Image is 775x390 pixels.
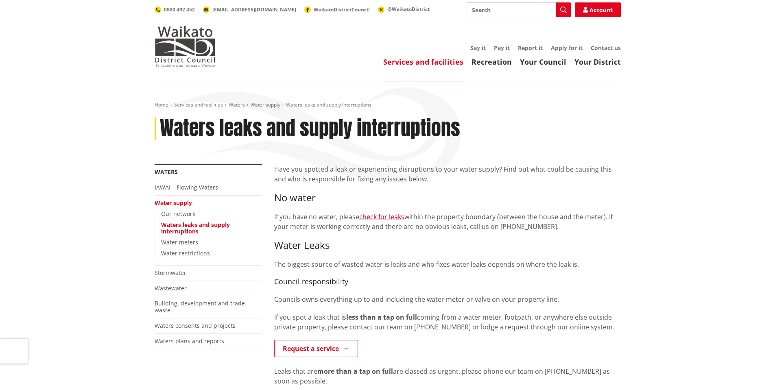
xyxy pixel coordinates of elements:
[160,117,460,140] h1: Waters leaks and supply interruptions
[518,44,543,52] a: Report it
[359,212,404,221] a: check for leaks
[346,313,417,322] strong: less than a tap on full
[229,101,245,108] a: Waters
[494,44,510,52] a: Pay it
[155,26,216,67] img: Waikato District Council - Te Kaunihera aa Takiwaa o Waikato
[161,221,230,235] a: Waters leaks and supply interruptions
[378,6,430,13] a: @WaikatoDistrict
[274,366,621,386] p: Leaks that are are classed as urgent, please phone our team on [PHONE_NUMBER] as soon as possible.
[174,101,223,108] a: Services and facilities
[472,57,512,67] a: Recreation
[212,6,296,13] span: [EMAIL_ADDRESS][DOMAIN_NAME]
[155,284,187,292] a: Wastewater
[155,299,245,314] a: Building, development and trade waste
[164,6,195,13] span: 0800 492 452
[387,6,430,13] span: @WaikatoDistrict
[274,212,621,231] p: If you have no water, please within the property boundary (between the house and the meter). If y...
[155,102,621,109] nav: breadcrumb
[274,164,621,184] p: Have you spotted a leak or experiencing disruptions to your water supply? Find out what could be ...
[155,101,168,108] a: Home
[467,2,571,17] input: Search input
[317,367,393,376] strong: more than a tap on full
[251,101,280,108] a: Water supply
[161,249,210,257] a: Water restrictions
[470,44,486,52] a: Say it
[591,44,621,52] a: Contact us
[274,240,621,251] h3: Water Leaks
[203,6,296,13] a: [EMAIL_ADDRESS][DOMAIN_NAME]
[155,6,195,13] a: 0800 492 452
[274,259,621,269] p: The biggest source of wasted water is leaks and who fixes water leaks depends on where the leak is.
[161,238,198,246] a: Water meters
[274,340,358,357] a: Request a service
[155,168,178,176] a: Waters
[274,192,621,204] h3: No water
[520,57,566,67] a: Your Council
[574,57,621,67] a: Your District
[551,44,583,52] a: Apply for it
[274,312,621,332] p: If you spot a leak that is coming from a water meter, footpath, or anywhere else outside private ...
[274,277,621,286] h4: Council responsibility
[155,337,224,345] a: Waters plans and reports
[155,322,236,329] a: Waters consents and projects
[314,6,370,13] span: WaikatoDistrictCouncil
[274,294,621,304] p: Councils owns everything up to and including the water meter or valve on your property line.
[155,199,192,207] a: Water supply
[286,101,371,108] span: Waters leaks and supply interruptions
[161,210,195,218] a: Our network
[155,183,218,191] a: IAWAI – Flowing Waters
[383,57,463,67] a: Services and facilities
[155,269,186,277] a: Stormwater
[304,6,370,13] a: WaikatoDistrictCouncil
[575,2,621,17] a: Account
